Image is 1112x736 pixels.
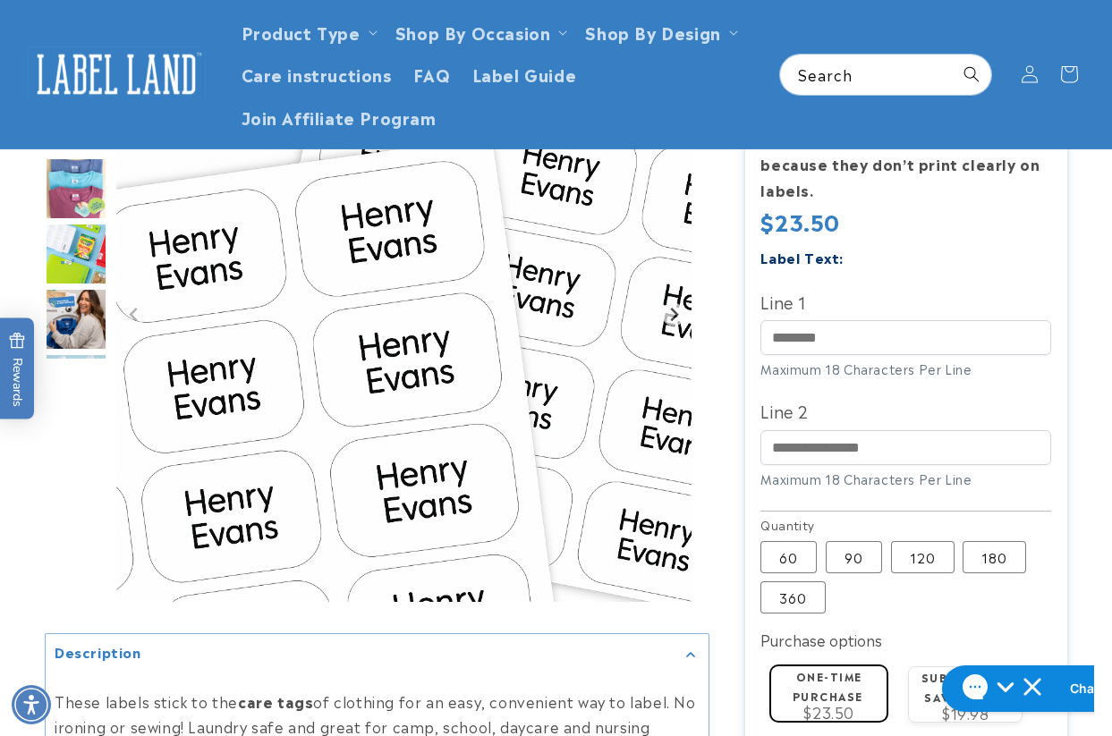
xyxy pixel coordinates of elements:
label: Label Text: [760,247,844,267]
h1: Chat with us [137,21,213,38]
h2: Description [55,643,141,661]
div: Go to slide 4 [45,157,107,220]
label: 180 [963,541,1026,573]
label: 120 [891,541,955,573]
iframe: Gorgias live chat messenger [933,659,1094,718]
label: 90 [826,541,882,573]
label: 360 [760,581,826,613]
span: $23.50 [760,205,840,237]
summary: Product Type [231,11,385,53]
div: Maximum 18 Characters Per Line [760,470,1051,488]
span: Care instructions [242,63,392,84]
a: Product Type [242,20,361,44]
span: Shop By Occasion [395,21,551,42]
img: Stick N' Wear® Labels - Label Land [45,223,107,285]
span: $23.50 [803,701,854,723]
span: Join Affiliate Program [242,106,437,127]
a: FAQ [403,53,462,95]
label: Subscribe & save [921,669,1010,704]
a: Shop By Design [585,20,720,44]
legend: Quantity [760,516,816,534]
strong: Avoid dashes and special characters because they don’t print clearly on labels. [760,127,1051,200]
label: Line 2 [760,396,1051,425]
div: Go to slide 6 [45,288,107,351]
img: Stick N' Wear® Labels - Label Land [45,288,107,351]
img: Stick N' Wear® Labels - Label Land [45,157,107,220]
button: Search [952,55,991,94]
summary: Description [46,634,709,674]
label: One-time purchase [793,668,863,703]
button: Gorgias live chat [9,6,216,53]
img: Label Land [27,47,206,102]
a: Label Guide [462,53,588,95]
span: FAQ [413,63,451,84]
div: Accessibility Menu [12,685,51,724]
label: Line 1 [760,287,1051,316]
a: Label Land [21,39,213,108]
strong: care tags [238,689,313,711]
summary: Shop By Design [574,11,744,53]
a: Care instructions [231,53,403,95]
div: Go to slide 7 [45,353,107,416]
button: Next slide [662,302,686,326]
span: Rewards [9,332,26,406]
a: Join Affiliate Program [231,96,447,138]
img: null [116,27,692,602]
div: Go to slide 5 [45,223,107,285]
label: Purchase options [760,629,882,650]
label: 60 [760,541,817,573]
div: Maximum 18 Characters Per Line [760,360,1051,378]
span: Label Guide [472,63,577,84]
summary: Shop By Occasion [385,11,575,53]
button: Previous slide [123,302,147,326]
img: Stick N' Wear® Labels - Label Land [45,353,107,416]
